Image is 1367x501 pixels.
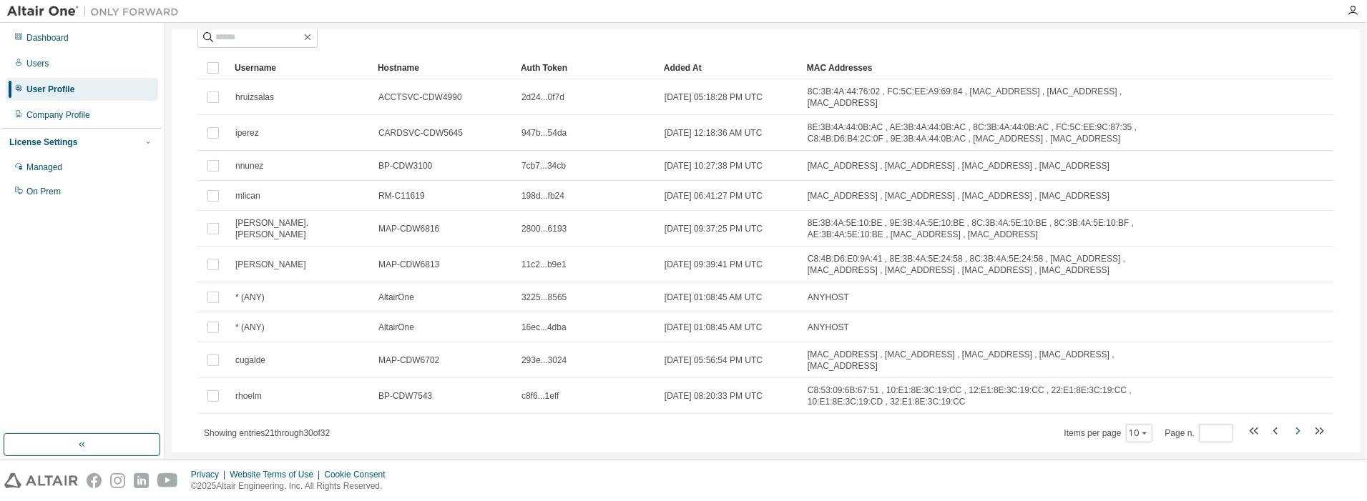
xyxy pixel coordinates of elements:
[521,223,567,234] span: 2800...6193
[235,322,265,333] span: * (ANY)
[521,56,652,79] div: Auth Token
[235,292,265,303] span: * (ANY)
[204,428,330,438] span: Showing entries 21 through 30 of 32
[26,32,69,44] div: Dashboard
[134,473,149,488] img: linkedin.svg
[4,473,78,488] img: altair_logo.svg
[378,223,439,234] span: MAP-CDW6816
[665,322,763,333] span: [DATE] 01:08:45 AM UTC
[378,322,414,333] span: AltairOne
[26,58,49,69] div: Users
[378,56,509,79] div: Hostname
[808,322,849,333] span: ANYHOST
[808,349,1177,372] span: [MAC_ADDRESS] , [MAC_ADDRESS] , [MAC_ADDRESS] , [MAC_ADDRESS] , [MAC_ADDRESS]
[665,354,763,366] span: [DATE] 05:56:54 PM UTC
[808,121,1177,144] span: 8E:3B:4A:44:0B:AC , AE:3B:4A:44:0B:AC , 8C:3B:4A:44:0B:AC , FC:5C:EE:9C:87:35 , C8:4B:D6:B4:2C:0F...
[521,259,567,270] span: 11c2...b9e1
[521,390,559,402] span: c8f6...1eff
[378,259,439,270] span: MAP-CDW6813
[191,469,230,480] div: Privacy
[378,127,463,139] span: CARDSVC-CDW5645
[521,322,567,333] span: 16ec...4dba
[521,354,567,366] span: 293e...3024
[521,292,567,303] span: 3225...8565
[26,109,90,121] div: Company Profile
[324,469,393,480] div: Cookie Consent
[26,84,74,95] div: User Profile
[378,91,462,103] span: ACCTSVC-CDW4990
[521,91,564,103] span: 2d24...0f7d
[665,160,763,172] span: [DATE] 10:27:38 PM UTC
[378,390,432,402] span: BP-CDW7543
[808,190,1109,202] span: [MAC_ADDRESS] , [MAC_ADDRESS] , [MAC_ADDRESS] , [MAC_ADDRESS]
[235,190,260,202] span: mlican
[157,473,178,488] img: youtube.svg
[87,473,102,488] img: facebook.svg
[9,137,77,148] div: License Settings
[378,190,425,202] span: RM-C11619
[235,390,262,402] span: rhoelm
[235,259,306,270] span: [PERSON_NAME]
[665,91,763,103] span: [DATE] 05:18:28 PM UTC
[26,186,61,197] div: On Prem
[110,473,125,488] img: instagram.svg
[235,91,274,103] span: hruizsalas
[665,259,763,270] span: [DATE] 09:39:41 PM UTC
[7,4,186,19] img: Altair One
[665,223,763,234] span: [DATE] 09:37:25 PM UTC
[1130,427,1149,439] button: 10
[521,127,567,139] span: 947b...54da
[808,86,1177,109] span: 8C:3B:4A:44:76:02 , FC:5C:EE:A9:69:84 , [MAC_ADDRESS] , [MAC_ADDRESS] , [MAC_ADDRESS]
[808,253,1177,276] span: C8:4B:D6:E0:9A:41 , 8E:3B:4A:5E:24:58 , 8C:3B:4A:5E:24:58 , [MAC_ADDRESS] , [MAC_ADDRESS] , [MAC_...
[235,56,366,79] div: Username
[521,160,566,172] span: 7cb7...34cb
[665,390,763,402] span: [DATE] 08:20:33 PM UTC
[808,385,1177,407] span: C8:53:09:6B:67:51 , 10:E1:8E:3C:19:CC , 12:E1:8E:3C:19:CC , 22:E1:8E:3C:19:CC , 10:E1:8E:3C:19:CD...
[191,480,394,492] p: © 2025 Altair Engineering, Inc. All Rights Reserved.
[378,354,439,366] span: MAP-CDW6702
[664,56,795,79] div: Added At
[665,292,763,303] span: [DATE] 01:08:45 AM UTC
[1064,424,1152,442] span: Items per page
[235,354,265,366] span: cugalde
[230,469,324,480] div: Website Terms of Use
[1165,424,1233,442] span: Page n.
[235,127,259,139] span: iperez
[378,160,432,172] span: BP-CDW3100
[235,160,263,172] span: nnunez
[235,217,366,240] span: [PERSON_NAME].[PERSON_NAME]
[26,162,62,173] div: Managed
[807,56,1177,79] div: MAC Addresses
[808,292,849,303] span: ANYHOST
[378,292,414,303] span: AltairOne
[808,217,1177,240] span: 8E:3B:4A:5E:10:BE , 9E:3B:4A:5E:10:BE , 8C:3B:4A:5E:10:BE , 8C:3B:4A:5E:10:BF , AE:3B:4A:5E:10:BE...
[808,160,1109,172] span: [MAC_ADDRESS] , [MAC_ADDRESS] , [MAC_ADDRESS] , [MAC_ADDRESS]
[521,190,564,202] span: 198d...fb24
[665,190,763,202] span: [DATE] 06:41:27 PM UTC
[665,127,763,139] span: [DATE] 12:18:36 AM UTC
